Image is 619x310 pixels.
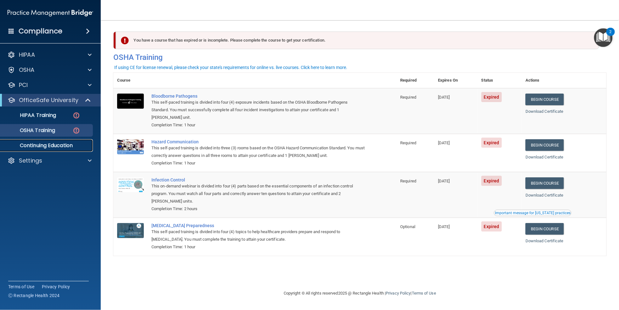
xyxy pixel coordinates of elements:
[19,66,35,74] p: OSHA
[151,182,365,205] div: This on-demand webinar is divided into four (4) parts based on the essential components of an inf...
[481,92,502,102] span: Expired
[151,99,365,121] div: This self-paced training is divided into four (4) exposure incidents based on the OSHA Bloodborne...
[8,51,92,59] a: HIPAA
[525,94,564,105] a: Begin Course
[525,155,564,159] a: Download Certificate
[8,7,93,19] img: PMB logo
[19,51,35,59] p: HIPAA
[8,96,91,104] a: OfficeSafe University
[412,291,436,296] a: Terms of Use
[594,28,613,47] button: Open Resource Center, 2 new notifications
[19,96,78,104] p: OfficeSafe University
[8,284,34,290] a: Terms of Use
[494,210,571,216] button: Read this if you are a dental practitioner in the state of CA
[72,112,80,119] img: danger-circle.6113f641.png
[481,138,502,148] span: Expired
[116,32,599,49] div: You have a course that has expired or is incomplete. Please complete the course to get your certi...
[42,284,70,290] a: Privacy Policy
[151,159,365,167] div: Completion Time: 1 hour
[525,193,564,198] a: Download Certificate
[121,37,129,44] img: exclamation-circle-solid-danger.72ef9ffc.png
[400,179,417,183] span: Required
[151,144,365,159] div: This self-paced training is divided into three (3) rooms based on the OSHA Hazard Communication S...
[525,177,564,189] a: Begin Course
[8,66,92,74] a: OSHA
[151,177,365,182] a: Infection Control
[151,223,365,228] a: [MEDICAL_DATA] Preparedness
[8,292,60,299] span: Ⓒ Rectangle Health 2024
[245,283,475,303] div: Copyright © All rights reserved 2025 @ Rectangle Health | |
[151,243,365,251] div: Completion Time: 1 hour
[4,142,90,149] p: Continuing Education
[72,127,80,135] img: danger-circle.6113f641.png
[113,53,606,62] h4: OSHA Training
[400,95,417,100] span: Required
[438,179,450,183] span: [DATE]
[19,27,62,36] h4: Compliance
[400,141,417,145] span: Required
[478,73,522,88] th: Status
[525,223,564,235] a: Begin Course
[4,112,56,118] p: HIPAA Training
[438,95,450,100] span: [DATE]
[525,109,564,114] a: Download Certificate
[113,64,348,71] button: If using CE for license renewal, please check your state's requirements for online vs. live cours...
[495,211,571,215] div: Important message for [US_STATE] practices
[19,157,42,164] p: Settings
[151,228,365,243] div: This self-paced training is divided into four (4) topics to help healthcare providers prepare and...
[481,221,502,232] span: Expired
[481,176,502,186] span: Expired
[525,139,564,151] a: Begin Course
[19,81,28,89] p: PCI
[400,224,416,229] span: Optional
[114,65,347,70] div: If using CE for license renewal, please check your state's requirements for online vs. live cours...
[610,32,612,40] div: 2
[8,157,92,164] a: Settings
[113,73,148,88] th: Course
[4,127,55,134] p: OSHA Training
[151,94,365,99] a: Bloodborne Pathogens
[434,73,478,88] th: Expires On
[438,141,450,145] span: [DATE]
[386,291,411,296] a: Privacy Policy
[8,81,92,89] a: PCI
[151,121,365,129] div: Completion Time: 1 hour
[525,238,564,243] a: Download Certificate
[151,139,365,144] a: Hazard Communication
[151,205,365,213] div: Completion Time: 2 hours
[522,73,606,88] th: Actions
[438,224,450,229] span: [DATE]
[397,73,434,88] th: Required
